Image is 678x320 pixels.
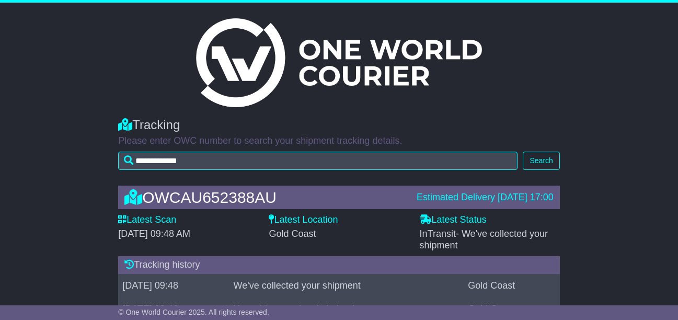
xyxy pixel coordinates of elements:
[523,152,559,170] button: Search
[229,297,464,320] td: Your shipment data is lodged
[229,274,464,297] td: We've collected your shipment
[118,135,560,147] p: Please enter OWC number to search your shipment tracking details.
[196,18,481,107] img: Light
[119,189,411,206] div: OWCAU652388AU
[420,214,487,226] label: Latest Status
[118,118,560,133] div: Tracking
[420,228,548,250] span: InTransit
[118,308,269,316] span: © One World Courier 2025. All rights reserved.
[464,274,560,297] td: Gold Coast
[118,256,560,274] div: Tracking history
[118,214,176,226] label: Latest Scan
[417,192,554,203] div: Estimated Delivery [DATE] 17:00
[269,228,316,239] span: Gold Coast
[420,228,548,250] span: - We've collected your shipment
[118,297,229,320] td: [DATE] 08:46
[118,274,229,297] td: [DATE] 09:48
[118,228,190,239] span: [DATE] 09:48 AM
[464,297,560,320] td: Gold Coast
[269,214,338,226] label: Latest Location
